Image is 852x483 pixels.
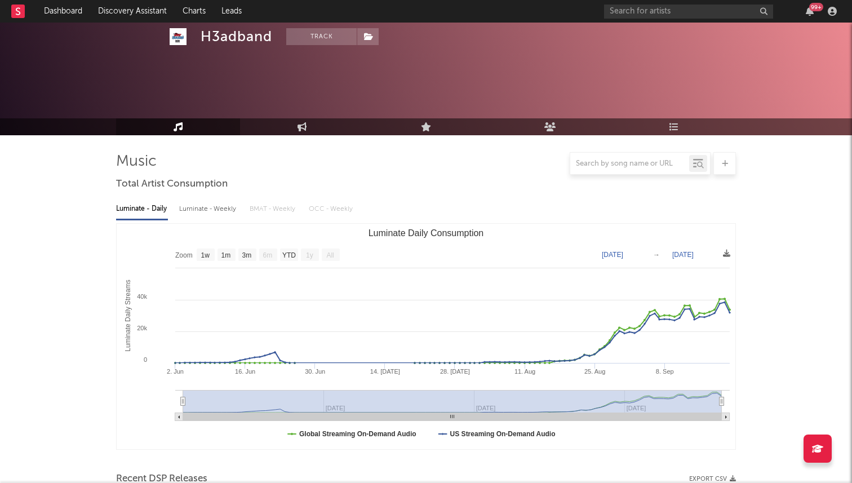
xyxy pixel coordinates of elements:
div: Luminate - Weekly [179,200,238,219]
button: Track [286,28,357,45]
text: 40k [137,293,147,300]
text: Global Streaming On-Demand Audio [299,430,416,438]
text: 8. Sep [656,368,674,375]
text: 2. Jun [167,368,184,375]
text: 25. Aug [584,368,605,375]
div: Luminate - Daily [116,200,168,219]
text: 1w [201,251,210,259]
div: 99 + [809,3,823,11]
text: 0 [144,356,147,363]
text: → [653,251,660,259]
text: [DATE] [602,251,623,259]
text: 3m [242,251,252,259]
text: [DATE] [672,251,694,259]
text: 14. [DATE] [370,368,400,375]
text: 30. Jun [305,368,325,375]
button: Export CSV [689,476,736,482]
text: All [326,251,334,259]
input: Search for artists [604,5,773,19]
text: 1y [306,251,313,259]
text: 20k [137,325,147,331]
text: Luminate Daily Streams [124,280,132,351]
div: H3adband [201,28,272,45]
input: Search by song name or URL [570,159,689,169]
text: 16. Jun [235,368,255,375]
span: Total Artist Consumption [116,178,228,191]
text: 11. Aug [514,368,535,375]
text: 6m [263,251,273,259]
text: Luminate Daily Consumption [369,228,484,238]
text: US Streaming On-Demand Audio [450,430,556,438]
text: 1m [221,251,231,259]
text: 28. [DATE] [440,368,470,375]
svg: Luminate Daily Consumption [117,224,735,449]
text: YTD [282,251,296,259]
button: 99+ [806,7,814,16]
text: Zoom [175,251,193,259]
